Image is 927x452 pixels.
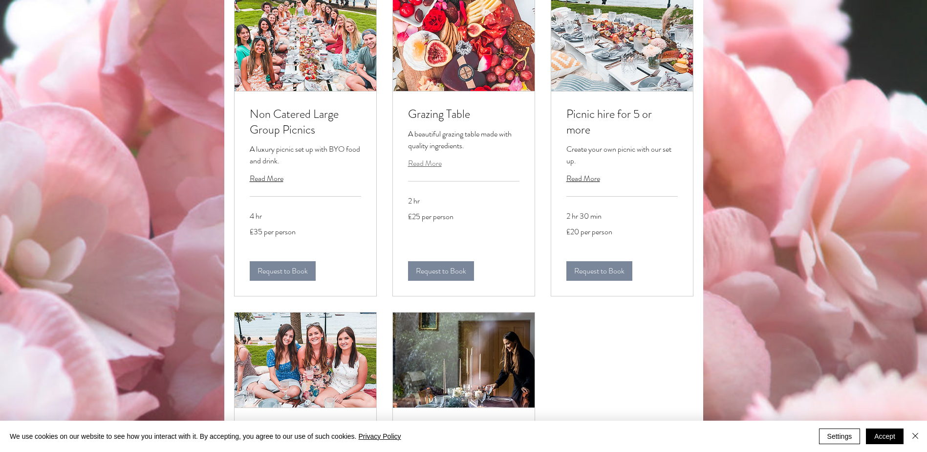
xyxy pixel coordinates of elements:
button: Accept [866,429,904,444]
p: 4 hr [250,208,361,224]
a: Read More [408,158,519,169]
a: Request to Book [250,261,316,281]
a: Request to Book [408,261,474,281]
a: Read More [250,173,361,184]
p: £20 per person [566,224,678,240]
span: Request to Book [574,267,625,275]
button: Close [909,429,921,444]
p: 2 hr [408,193,519,209]
a: Privacy Policy [358,432,401,440]
a: Picnic hire for 5 or more [566,107,678,138]
a: Read More [566,173,678,184]
a: Request to Book [566,261,632,281]
img: Close [909,430,921,442]
p: 2 hr 30 min [566,208,678,224]
button: Settings [819,429,861,444]
p: A luxury picnic set up with BYO food and drink. [250,143,361,167]
span: Request to Book [416,267,466,275]
span: Read More [408,158,442,169]
a: Non Catered Large Group Picnics [250,107,361,138]
span: Read More [566,173,600,184]
span: Request to Book [258,267,308,275]
iframe: Wix Chat [815,410,927,452]
p: £25 per person [408,209,519,225]
span: We use cookies on our website to see how you interact with it. By accepting, you agree to our use... [10,432,401,441]
p: Create your own picnic with our set up. [566,143,678,167]
p: A beautiful grazing table made with quality ingredients. [408,128,519,152]
span: Read More [250,173,283,184]
p: £35 per person [250,224,361,240]
a: Grazing Table [408,107,519,122]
